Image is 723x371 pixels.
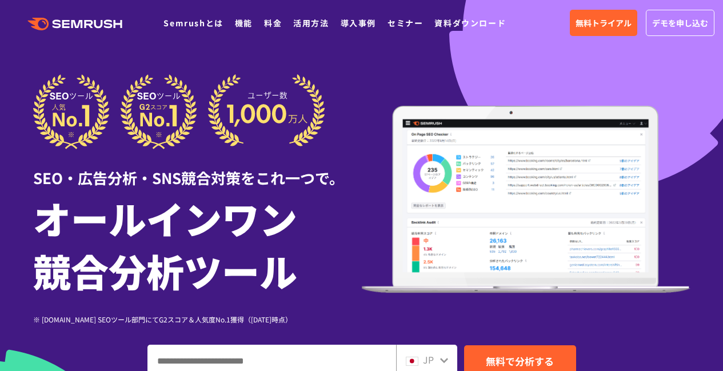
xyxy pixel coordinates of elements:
div: ※ [DOMAIN_NAME] SEOツール部門にてG2スコア＆人気度No.1獲得（[DATE]時点） [33,314,362,325]
h1: オールインワン 競合分析ツール [33,192,362,297]
a: 機能 [235,17,253,29]
a: デモを申し込む [646,10,714,36]
a: 導入事例 [341,17,376,29]
span: 無料で分析する [486,354,554,368]
a: 無料トライアル [570,10,637,36]
div: SEO・広告分析・SNS競合対策をこれ一つで。 [33,149,362,189]
span: 無料トライアル [576,17,632,29]
span: デモを申し込む [652,17,708,29]
a: 活用方法 [293,17,329,29]
a: 資料ダウンロード [434,17,506,29]
a: 料金 [264,17,282,29]
span: JP [423,353,434,366]
a: Semrushとは [163,17,223,29]
a: セミナー [388,17,423,29]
